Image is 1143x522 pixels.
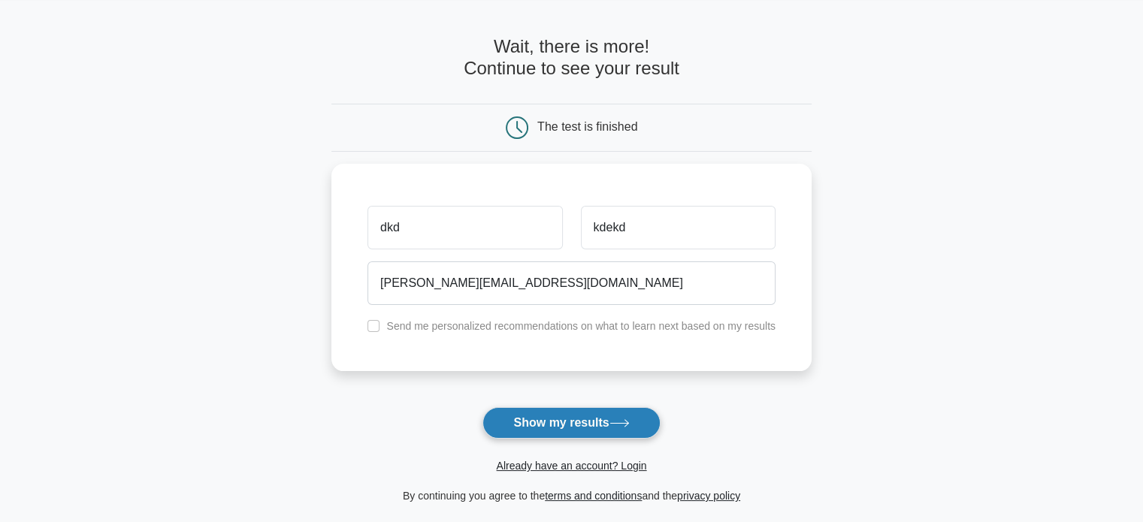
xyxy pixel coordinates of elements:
label: Send me personalized recommendations on what to learn next based on my results [386,320,776,332]
div: By continuing you agree to the and the [322,487,821,505]
input: Email [367,261,776,305]
input: Last name [581,206,776,249]
button: Show my results [482,407,660,439]
a: terms and conditions [545,490,642,502]
input: First name [367,206,562,249]
a: privacy policy [677,490,740,502]
a: Already have an account? Login [496,460,646,472]
h4: Wait, there is more! Continue to see your result [331,36,812,80]
div: The test is finished [537,120,637,133]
